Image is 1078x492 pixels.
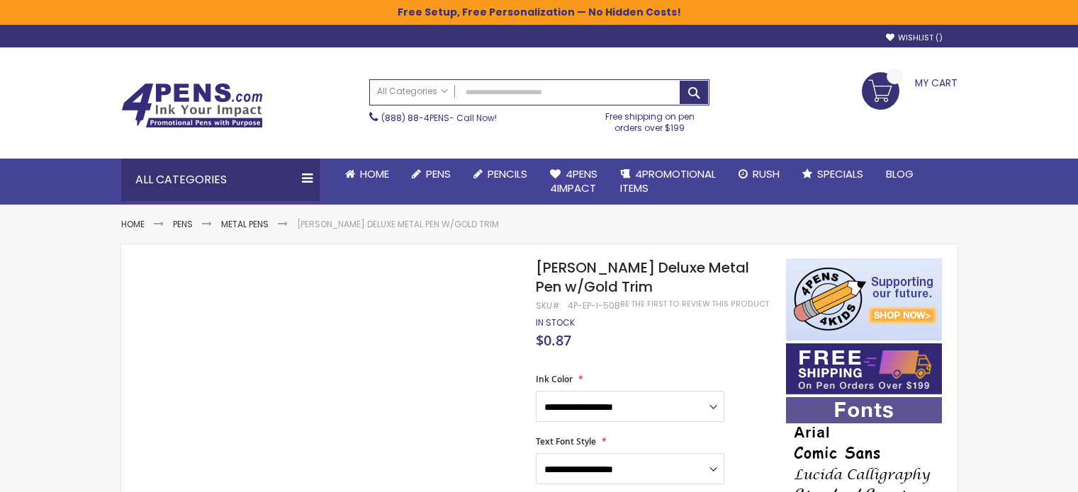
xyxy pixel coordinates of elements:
span: Home [360,166,389,181]
strong: SKU [536,299,562,311]
img: 4Pens Custom Pens and Promotional Products [121,83,263,128]
span: Text Font Style [536,435,596,447]
a: Home [334,159,400,190]
a: Blog [875,159,925,190]
span: All Categories [377,86,448,97]
a: Rush [727,159,791,190]
a: Specials [791,159,875,190]
a: Metal Pens [221,218,269,230]
span: Ink Color [536,373,573,385]
img: Free shipping on orders over $199 [786,343,942,394]
a: Pencils [462,159,539,190]
a: (888) 88-4PENS [381,112,449,124]
a: Wishlist [886,33,943,43]
div: Free shipping on pen orders over $199 [590,105,709,134]
img: 4pens 4 kids [786,258,942,341]
span: 4PROMOTIONAL ITEMS [620,166,716,195]
span: - Call Now! [381,112,497,124]
span: Specials [817,166,863,181]
a: Be the first to review this product [620,299,769,309]
span: Pens [426,166,451,181]
span: 4Pens 4impact [550,166,597,195]
li: [PERSON_NAME] Deluxe Metal Pen w/Gold Trim [297,219,499,230]
div: Availability [536,317,575,328]
a: All Categories [370,80,455,103]
a: 4Pens4impact [539,159,609,205]
span: In stock [536,316,575,328]
a: 4PROMOTIONALITEMS [609,159,727,205]
span: $0.87 [536,331,571,350]
a: Pens [400,159,462,190]
a: Pens [173,218,193,230]
a: Home [121,218,145,230]
span: Rush [753,166,780,181]
div: All Categories [121,159,320,201]
div: 4P-EP-I-50B [568,300,620,311]
span: [PERSON_NAME] Deluxe Metal Pen w/Gold Trim [536,258,749,297]
span: Pencils [488,166,527,181]
span: Blog [886,166,914,181]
